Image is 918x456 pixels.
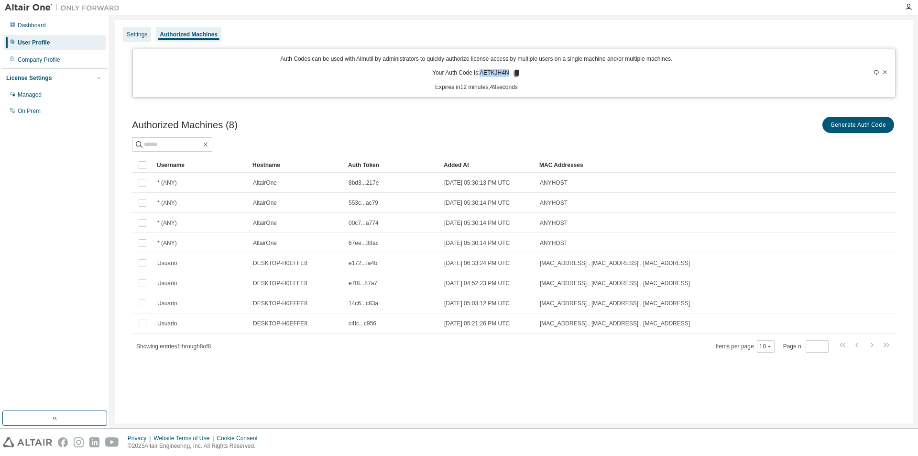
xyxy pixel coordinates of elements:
div: Hostname [252,157,340,173]
span: AltairOne [253,239,277,247]
span: Items per page [716,340,775,353]
span: Usuario [157,320,177,327]
span: 14c6...c83a [349,300,378,307]
span: [DATE] 05:30:13 PM UTC [444,179,510,187]
button: Generate Auth Code [822,117,894,133]
span: ANYHOST [540,199,568,207]
span: [MAC_ADDRESS] , [MAC_ADDRESS] , [MAC_ADDRESS] [540,320,690,327]
span: [DATE] 06:33:24 PM UTC [444,259,510,267]
div: Added At [444,157,532,173]
span: [MAC_ADDRESS] , [MAC_ADDRESS] , [MAC_ADDRESS] [540,259,690,267]
span: ANYHOST [540,219,568,227]
div: Company Profile [18,56,60,64]
span: Usuario [157,300,177,307]
div: Settings [127,31,147,38]
div: Auth Token [348,157,436,173]
span: ANYHOST [540,179,568,187]
span: [DATE] 05:30:14 PM UTC [444,199,510,207]
span: Authorized Machines (8) [132,120,238,131]
p: Expires in 12 minutes, 49 seconds [139,83,815,91]
p: Auth Codes can be used with Almutil by administrators to quickly authorize license access by mult... [139,55,815,63]
div: License Settings [6,74,52,82]
img: instagram.svg [74,437,84,447]
span: * (ANY) [157,239,177,247]
span: Showing entries 1 through 8 of 8 [136,343,211,350]
span: DESKTOP-H0EFFE8 [253,259,307,267]
span: DESKTOP-H0EFFE8 [253,320,307,327]
span: 8bd3...217e [349,179,379,187]
p: Your Auth Code is: AETKJH4N [432,69,520,78]
span: [MAC_ADDRESS] , [MAC_ADDRESS] , [MAC_ADDRESS] [540,300,690,307]
img: Altair One [5,3,124,12]
img: youtube.svg [105,437,119,447]
div: Cookie Consent [217,434,263,442]
span: DESKTOP-H0EFFE8 [253,300,307,307]
span: ANYHOST [540,239,568,247]
span: 00c7...a774 [349,219,379,227]
img: facebook.svg [58,437,68,447]
span: [DATE] 05:03:12 PM UTC [444,300,510,307]
div: On Prem [18,107,41,115]
span: Usuario [157,279,177,287]
div: Username [157,157,245,173]
div: MAC Addresses [539,157,796,173]
img: linkedin.svg [89,437,99,447]
span: * (ANY) [157,199,177,207]
div: User Profile [18,39,50,46]
span: * (ANY) [157,219,177,227]
span: [DATE] 05:30:14 PM UTC [444,219,510,227]
span: e7f8...87a7 [349,279,377,287]
span: [MAC_ADDRESS] , [MAC_ADDRESS] , [MAC_ADDRESS] [540,279,690,287]
div: Website Terms of Use [153,434,217,442]
span: Usuario [157,259,177,267]
span: AltairOne [253,219,277,227]
span: 553c...ac79 [349,199,378,207]
span: DESKTOP-H0EFFE8 [253,279,307,287]
span: e172...fa4b [349,259,377,267]
span: AltairOne [253,199,277,207]
p: © 2025 Altair Engineering, Inc. All Rights Reserved. [128,442,263,450]
span: [DATE] 05:30:14 PM UTC [444,239,510,247]
span: AltairOne [253,179,277,187]
button: 10 [759,343,772,350]
span: c4fc...c956 [349,320,376,327]
img: altair_logo.svg [3,437,52,447]
span: Page n. [783,340,829,353]
span: * (ANY) [157,179,177,187]
div: Authorized Machines [160,31,218,38]
div: Privacy [128,434,153,442]
div: Managed [18,91,42,99]
span: [DATE] 05:21:26 PM UTC [444,320,510,327]
div: Dashboard [18,22,46,29]
span: [DATE] 04:52:23 PM UTC [444,279,510,287]
span: 67ee...38ac [349,239,379,247]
